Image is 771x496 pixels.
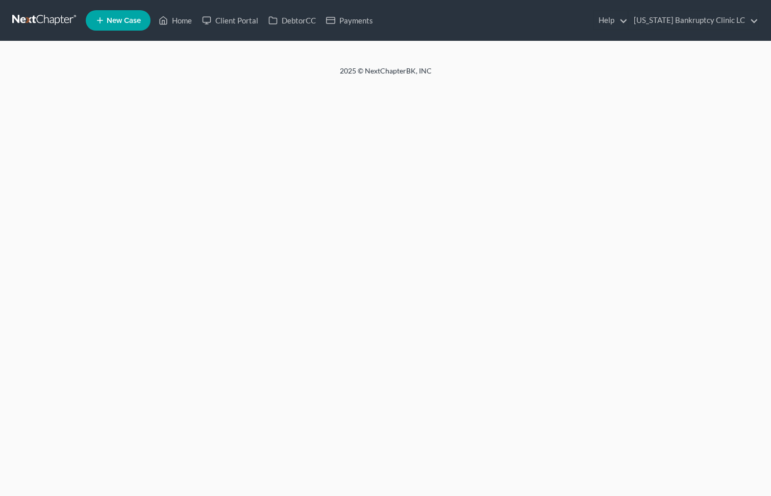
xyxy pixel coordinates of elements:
a: [US_STATE] Bankruptcy Clinic LC [629,11,758,30]
new-legal-case-button: New Case [86,10,151,31]
a: Payments [321,11,378,30]
a: Home [154,11,197,30]
a: DebtorCC [263,11,321,30]
a: Help [593,11,628,30]
a: Client Portal [197,11,263,30]
div: 2025 © NextChapterBK, INC [95,66,677,84]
